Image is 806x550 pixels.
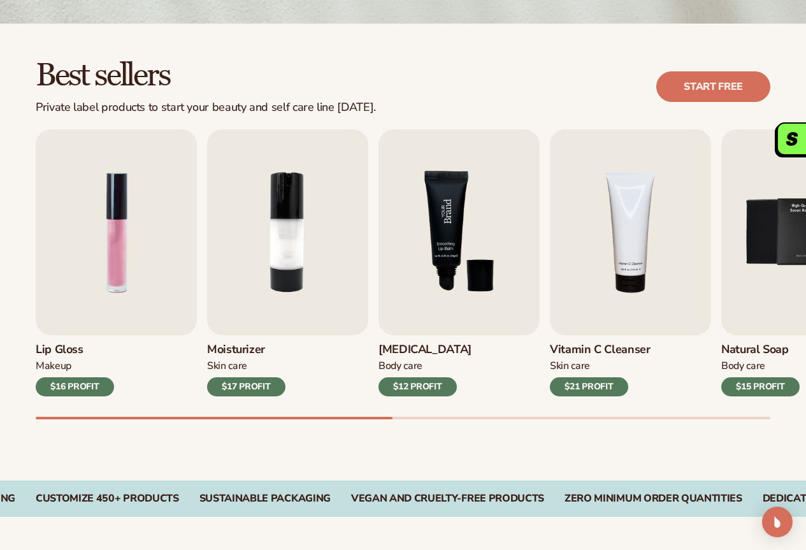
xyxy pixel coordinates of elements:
[36,101,376,115] div: Private label products to start your beauty and self care line [DATE].
[36,359,114,373] div: Makeup
[656,71,770,102] a: Start free
[36,377,114,396] div: $16 PROFIT
[36,493,179,505] div: CUSTOMIZE 450+ PRODUCTS
[550,343,651,357] h3: Vitamin C Cleanser
[207,377,285,396] div: $17 PROFIT
[378,129,540,396] a: 3 / 9
[378,129,540,335] img: Shopify Image 4
[565,493,742,505] div: ZERO MINIMUM ORDER QUANTITIES
[207,129,368,396] a: 2 / 9
[762,507,793,537] div: Open Intercom Messenger
[351,493,544,505] div: VEGAN AND CRUELTY-FREE PRODUCTS
[36,129,197,396] a: 1 / 9
[199,493,331,505] div: SUSTAINABLE PACKAGING
[36,59,376,93] h2: Best sellers
[721,359,800,373] div: Body Care
[550,377,628,396] div: $21 PROFIT
[36,343,114,357] h3: Lip Gloss
[721,343,800,357] h3: Natural Soap
[207,343,285,357] h3: Moisturizer
[378,343,471,357] h3: [MEDICAL_DATA]
[550,359,651,373] div: Skin Care
[550,129,711,396] a: 4 / 9
[721,377,800,396] div: $15 PROFIT
[378,377,457,396] div: $12 PROFIT
[207,359,285,373] div: Skin Care
[378,359,471,373] div: Body Care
